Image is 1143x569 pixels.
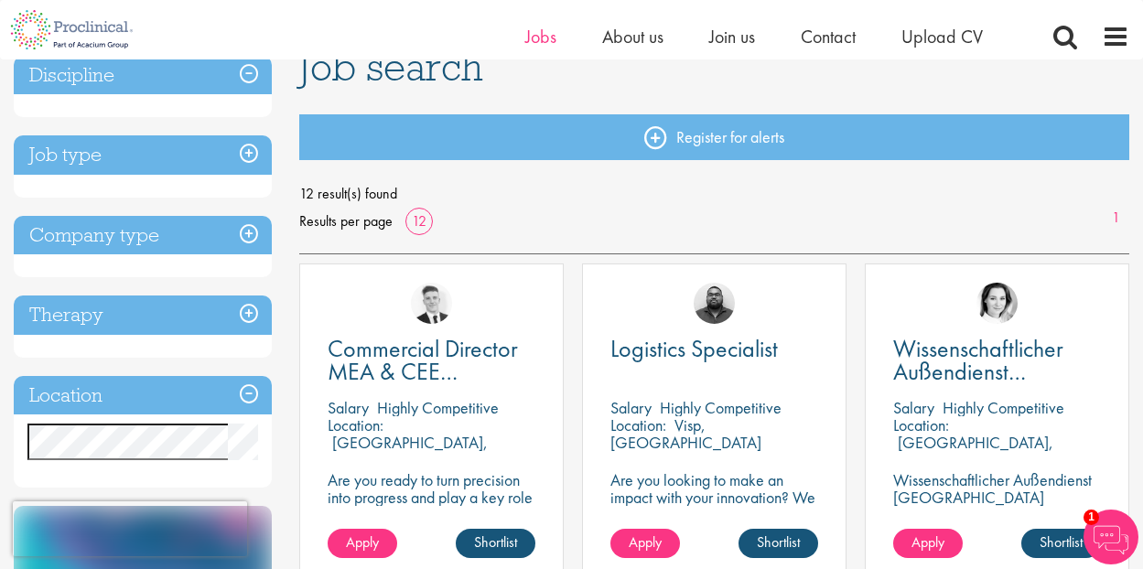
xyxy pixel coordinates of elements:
[610,338,818,360] a: Logistics Specialist
[893,338,1101,383] a: Wissenschaftlicher Außendienst [GEOGRAPHIC_DATA]
[893,432,1053,470] p: [GEOGRAPHIC_DATA], [GEOGRAPHIC_DATA]
[1084,510,1099,525] span: 1
[456,529,535,558] a: Shortlist
[346,532,379,552] span: Apply
[893,333,1114,410] span: Wissenschaftlicher Außendienst [GEOGRAPHIC_DATA]
[610,414,666,435] span: Location:
[629,532,662,552] span: Apply
[328,333,518,410] span: Commercial Director MEA & CEE Partnerships
[610,529,680,558] a: Apply
[299,180,1129,208] span: 12 result(s) found
[525,25,556,48] a: Jobs
[14,295,272,335] h3: Therapy
[709,25,755,48] a: Join us
[14,216,272,255] h3: Company type
[328,432,488,470] p: [GEOGRAPHIC_DATA], [GEOGRAPHIC_DATA]
[1084,510,1138,564] img: Chatbot
[976,283,1018,324] img: Greta Prestel
[610,397,652,418] span: Salary
[602,25,663,48] a: About us
[893,414,949,435] span: Location:
[901,25,983,48] a: Upload CV
[14,135,272,175] h3: Job type
[405,211,433,231] a: 12
[801,25,856,48] a: Contact
[610,414,761,453] p: Visp, [GEOGRAPHIC_DATA]
[328,414,383,435] span: Location:
[911,532,944,552] span: Apply
[14,56,272,95] h3: Discipline
[893,529,963,558] a: Apply
[328,471,535,541] p: Are you ready to turn precision into progress and play a key role in shaping the future of pharma...
[1103,208,1129,229] a: 1
[1021,529,1101,558] a: Shortlist
[893,471,1101,506] p: Wissenschaftlicher Außendienst [GEOGRAPHIC_DATA]
[377,397,499,418] p: Highly Competitive
[694,283,735,324] img: Ashley Bennett
[14,376,272,415] h3: Location
[13,501,247,556] iframe: reCAPTCHA
[610,333,778,364] span: Logistics Specialist
[328,338,535,383] a: Commercial Director MEA & CEE Partnerships
[943,397,1064,418] p: Highly Competitive
[660,397,782,418] p: Highly Competitive
[411,283,452,324] img: Nicolas Daniel
[893,397,934,418] span: Salary
[299,208,393,235] span: Results per page
[299,114,1129,160] a: Register for alerts
[739,529,818,558] a: Shortlist
[328,529,397,558] a: Apply
[328,397,369,418] span: Salary
[299,42,483,91] span: Job search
